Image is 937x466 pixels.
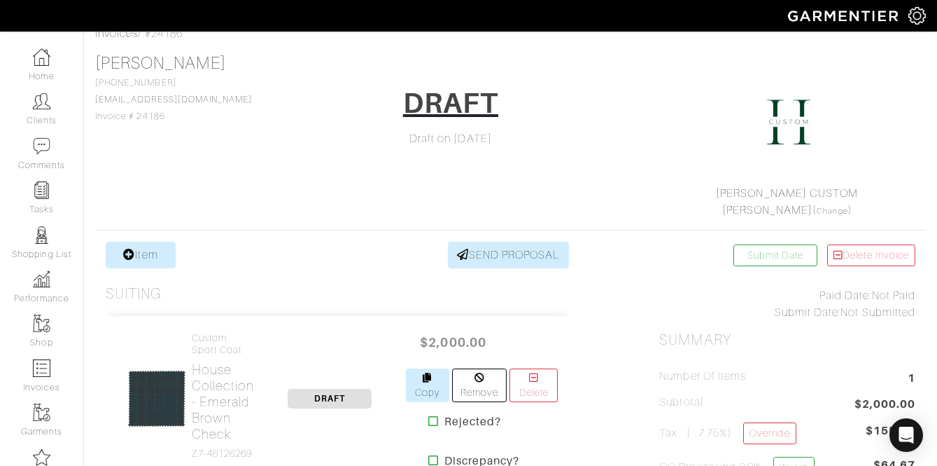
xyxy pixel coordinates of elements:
strong: Rejected? [444,413,501,430]
h3: Suiting [106,285,162,303]
h4: Z7-46126269 [192,448,255,460]
a: Delete Invoice [827,245,915,266]
span: $155.00 [866,423,915,439]
div: / #24186 [95,25,926,42]
a: [PERSON_NAME] [722,204,813,217]
img: dxkhTZQds5TKtRsepFUVjMfo [127,369,186,428]
h2: Summary [659,331,915,349]
div: Not Paid Not Submitted [659,287,915,321]
img: garments-icon-b7da505a4dc4fd61783c78ac3ca0ef83fa9d6f193b1c9dc38574b1d14d53ca28.png [33,404,50,421]
img: gear-icon-white-bd11855cb880d31180b6d7d6211b90ccbf57a29d726f0c71d8c61bd08dd39cc2.png [908,7,926,25]
img: garmentier-logo-header-white-b43fb05a5012e4ada735d5af1a66efaba907eab6374d6393d1fbf88cb4ef424d.png [781,4,908,28]
span: $2,000.00 [411,327,495,357]
a: [PERSON_NAME] CUSTOM [716,187,858,200]
a: Copy [406,369,450,402]
span: Paid Date: [819,289,872,302]
img: dashboard-icon-dbcd8f5a0b271acd01030246c82b418ddd0df26cd7fceb0bd07c9910d44c42f6.png [33,48,50,66]
a: Change [817,207,847,215]
img: graph-8b7af3c665d003b59727f371ae50e7771705bf0c487971e6e97d053d13c5068d.png [33,270,50,288]
img: reminder-icon-8004d30b9f0a5d33ae49ab947aed9ed385cf756f9e5892f1edd6e32f2345188e.png [33,181,50,199]
a: DRAFT [288,392,372,404]
span: DRAFT [288,389,372,409]
img: stylists-icon-eb353228a002819b7ec25b43dbf5f0378dd9e0616d9560372ff212230b889e62.png [33,226,50,244]
a: [EMAIL_ADDRESS][DOMAIN_NAME] [95,95,252,104]
img: Xu4pDjgfsNsX2exS7cacv7QJ.png [754,87,824,157]
a: Delete [509,369,558,402]
a: Submit Date [733,245,817,266]
span: $2,000.00 [854,396,915,415]
a: Remove [452,369,507,402]
a: DRAFT [394,81,507,130]
h5: Subtotal [659,396,703,409]
img: garments-icon-b7da505a4dc4fd61783c78ac3ca0ef83fa9d6f193b1c9dc38574b1d14d53ca28.png [33,315,50,332]
div: Open Intercom Messenger [889,418,923,452]
h5: Tax ( : 7.75%) [659,423,796,444]
a: [PERSON_NAME] [95,54,226,72]
a: Override [743,423,796,444]
img: orders-icon-0abe47150d42831381b5fb84f609e132dff9fe21cb692f30cb5eec754e2cba89.png [33,359,50,377]
a: Item [106,242,176,268]
span: Submit Date: [775,306,841,319]
span: [PHONE_NUMBER] Invoice # 24186 [95,78,252,121]
h5: Number of Items [659,370,746,383]
img: clients-icon-6bae9207a08558b7cb47a8932f037763ab4055f8c8b6bfacd5dc20c3e0201464.png [33,92,50,110]
img: companies-icon-14a0f246c7e91f24465de634b560f0151b0cc5c9ce11af5fac52e6d7d6371812.png [33,448,50,466]
div: Draft on [DATE] [323,130,579,147]
a: SEND PROPOSAL [448,242,570,268]
img: comment-icon-a0a6a9ef722e966f86d9cbdc48e553b5cf19dbc54f86b18d962a5391bc8f6eb6.png [33,137,50,155]
a: Custom Sport Coat House Collection - Emerald Brown Check Z7-46126269 [192,332,255,460]
a: Invoices [95,27,138,40]
div: ( ) [665,185,909,219]
h2: House Collection - Emerald Brown Check [192,362,255,442]
span: 1 [908,370,915,389]
h4: Custom Sport Coat [192,332,255,356]
h1: DRAFT [403,86,498,120]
